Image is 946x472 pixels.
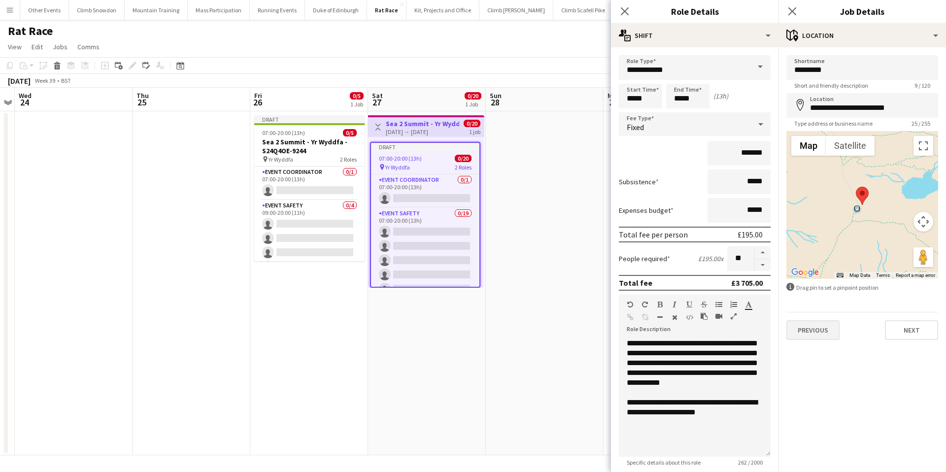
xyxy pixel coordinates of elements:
[778,5,946,18] h3: Job Details
[464,120,480,127] span: 0/20
[350,101,363,108] div: 1 Job
[656,301,663,308] button: Bold
[826,136,875,156] button: Show satellite imagery
[379,155,422,162] span: 07:00-20:00 (13h)
[730,459,771,466] span: 262 / 2000
[479,0,553,20] button: Climb [PERSON_NAME]
[913,247,933,267] button: Drag Pegman onto the map to open Street View
[367,0,406,20] button: Rat Race
[885,320,938,340] button: Next
[686,313,693,321] button: HTML Code
[73,40,103,53] a: Comms
[619,177,659,186] label: Subsistence
[250,0,305,20] button: Running Events
[253,97,262,108] span: 26
[553,0,613,20] button: Climb Scafell Pike
[837,272,844,279] button: Keyboard shortcuts
[269,156,293,163] span: Yr Wyddfa
[254,167,365,200] app-card-role: Event Coordinator0/107:00-20:00 (13h)
[8,76,31,86] div: [DATE]
[17,97,32,108] span: 24
[849,272,870,279] button: Map Data
[254,115,365,261] app-job-card: Draft07:00-20:00 (13h)0/5Sea 2 Summit - Yr Wyddfa - S24Q4OE-9244 Yr Wyddfa2 RolesEvent Coordinato...
[713,92,728,101] div: (13h)
[455,164,472,171] span: 2 Roles
[33,77,57,84] span: Week 39
[738,230,763,239] div: £195.00
[8,42,22,51] span: View
[698,254,723,263] div: £195.00 x
[913,212,933,232] button: Map camera controls
[686,301,693,308] button: Underline
[619,206,674,215] label: Expenses budget
[465,101,481,108] div: 1 Job
[305,0,367,20] button: Duke of Edinburgh
[786,283,938,292] div: Drag pin to set a pinpoint position
[385,164,410,171] span: Yr Wyddfa
[731,278,763,288] div: £3 705.00
[254,115,365,123] div: Draft
[370,142,480,288] app-job-card: Draft07:00-20:00 (13h)0/20 Yr Wyddfa2 RolesEvent Coordinator0/107:00-20:00 (13h) Event Safety0/19...
[465,92,481,100] span: 0/20
[907,82,938,89] span: 9 / 120
[350,92,364,100] span: 0/5
[371,143,479,151] div: Draft
[786,320,840,340] button: Previous
[656,313,663,321] button: Horizontal Line
[254,200,365,276] app-card-role: Event Safety0/409:00-20:00 (11h)
[786,82,876,89] span: Short and friendly description
[343,129,357,136] span: 0/5
[789,266,821,279] a: Open this area in Google Maps (opens a new window)
[135,97,149,108] span: 25
[619,230,688,239] div: Total fee per person
[455,155,472,162] span: 0/20
[904,120,938,127] span: 25 / 255
[789,266,821,279] img: Google
[19,91,32,100] span: Wed
[386,119,459,128] h3: Sea 2 Summit - Yr Wyddfa - S25Q2OE-9913
[125,0,188,20] button: Mountain Training
[8,24,53,38] h1: Rat Race
[371,174,479,208] app-card-role: Event Coordinator0/107:00-20:00 (13h)
[671,301,678,308] button: Italic
[469,127,480,135] div: 1 job
[386,128,459,135] div: [DATE] → [DATE]
[619,278,652,288] div: Total fee
[715,312,722,320] button: Insert video
[371,97,383,108] span: 27
[49,40,71,53] a: Jobs
[340,156,357,163] span: 2 Roles
[619,254,670,263] label: People required
[69,0,125,20] button: Climb Snowdon
[671,313,678,321] button: Clear Formatting
[608,91,620,100] span: Mon
[262,129,305,136] span: 07:00-20:00 (13h)
[730,312,737,320] button: Fullscreen
[406,0,479,20] button: Kit, Projects and Office
[611,24,778,47] div: Shift
[490,91,502,100] span: Sun
[488,97,502,108] span: 28
[778,24,946,47] div: Location
[372,91,383,100] span: Sat
[32,42,43,51] span: Edit
[791,136,826,156] button: Show street map
[254,91,262,100] span: Fri
[755,246,771,259] button: Increase
[730,301,737,308] button: Ordered List
[876,272,890,278] a: Terms (opens in new tab)
[642,301,648,308] button: Redo
[28,40,47,53] a: Edit
[619,459,709,466] span: Specific details about this role
[606,97,620,108] span: 29
[701,312,708,320] button: Paste as plain text
[4,40,26,53] a: View
[715,301,722,308] button: Unordered List
[20,0,69,20] button: Other Events
[77,42,100,51] span: Comms
[786,120,880,127] span: Type address or business name
[896,272,935,278] a: Report a map error
[188,0,250,20] button: Mass Participation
